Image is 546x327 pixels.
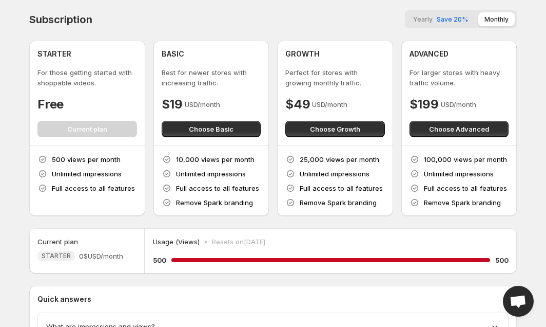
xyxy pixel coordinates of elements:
button: Choose Basic [162,121,261,137]
h4: Subscription [29,13,92,26]
button: YearlySave 20% [407,12,474,26]
p: • [204,237,208,247]
p: Usage (Views) [153,237,200,247]
p: Full access to all features [52,183,135,193]
button: Monthly [478,12,515,26]
p: 10,000 views per month [176,154,255,165]
p: For larger stores with heavy traffic volume. [410,67,509,88]
h4: ADVANCED [410,49,449,59]
span: Yearly [413,15,433,23]
h4: $199 [410,96,439,113]
p: USD/month [185,99,220,110]
p: Remove Spark branding [300,197,377,208]
span: Choose Advanced [429,124,489,134]
span: Save 20% [437,15,468,23]
h4: BASIC [162,49,184,59]
h4: STARTER [37,49,71,59]
span: STARTER [42,252,71,260]
p: 500 views per month [52,154,121,165]
p: Quick answers [37,294,509,304]
h4: $49 [285,96,310,113]
p: Unlimited impressions [424,169,494,179]
p: 25,000 views per month [300,154,379,165]
h4: GROWTH [285,49,320,59]
p: For those getting started with shoppable videos. [37,67,137,88]
p: Unlimited impressions [52,169,122,179]
p: Unlimited impressions [300,169,369,179]
h4: $19 [162,96,183,113]
p: USD/month [441,99,476,110]
p: Full access to all features [176,183,259,193]
h5: Current plan [37,237,78,247]
span: 0$ USD/month [79,251,123,261]
p: Full access to all features [300,183,383,193]
p: Resets on [DATE] [212,237,265,247]
span: Choose Basic [189,124,233,134]
p: USD/month [312,99,347,110]
p: Full access to all features [424,183,507,193]
p: 100,000 views per month [424,154,507,165]
div: Open chat [503,286,534,317]
p: Remove Spark branding [424,197,501,208]
p: Remove Spark branding [176,197,253,208]
h5: 500 [153,255,166,265]
p: Unlimited impressions [176,169,246,179]
p: Perfect for stores with growing monthly traffic. [285,67,385,88]
h4: Free [37,96,64,113]
button: Choose Advanced [410,121,509,137]
span: Choose Growth [310,124,360,134]
button: Choose Growth [285,121,385,137]
p: Best for newer stores with increasing traffic. [162,67,261,88]
h5: 500 [495,255,509,265]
